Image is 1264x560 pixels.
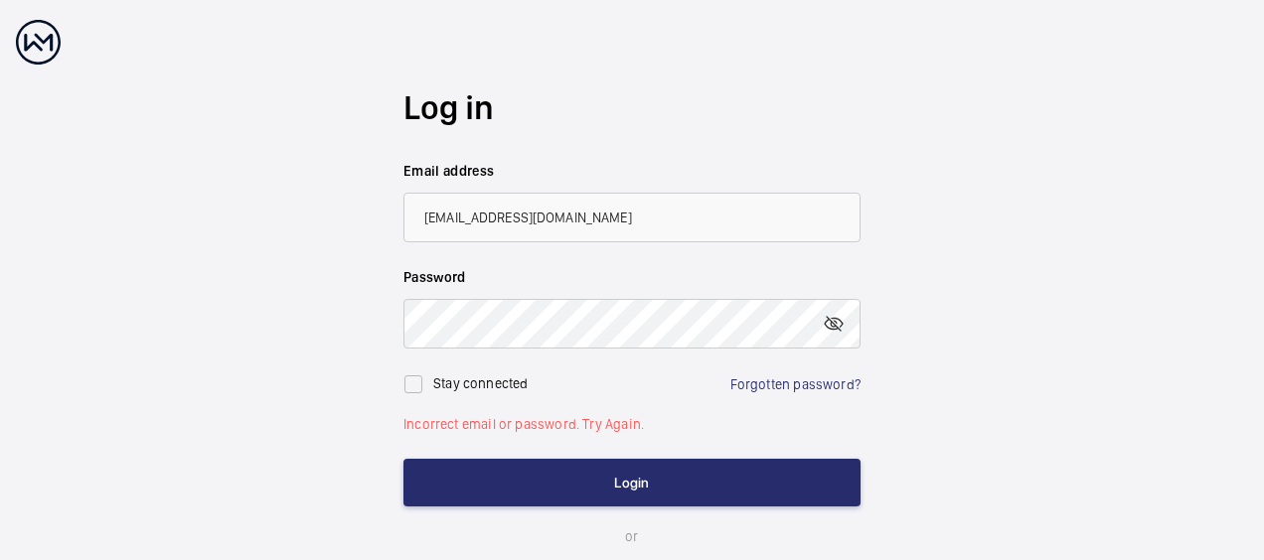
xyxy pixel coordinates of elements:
[433,375,529,391] label: Stay connected
[403,459,861,506] button: Login
[403,161,861,181] label: Email address
[730,376,861,392] a: Forgotten password?
[403,84,861,131] h2: Log in
[403,267,861,287] label: Password
[403,414,861,434] p: Incorrect email or password. Try Again.
[403,193,861,242] input: Your email address
[403,526,861,546] p: or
